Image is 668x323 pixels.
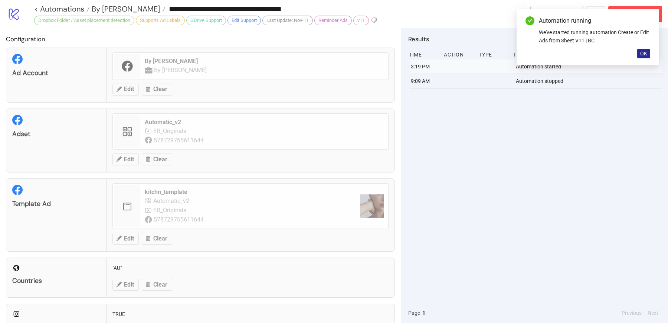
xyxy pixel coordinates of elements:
div: Time [408,48,438,62]
button: Next [645,309,661,317]
button: To Builder [530,6,584,22]
div: We've started running automation Create or Edit Ads from Sheet V11 | BC [539,28,650,45]
div: Last Update: Nov-11 [262,16,313,25]
button: OK [637,49,650,58]
span: By [PERSON_NAME] [90,4,160,14]
div: Reminder Ads [314,16,352,25]
div: 3:19 PM [410,59,440,74]
div: Type [478,48,508,62]
div: Automation stopped [515,74,664,88]
div: Dropbox Folder / Asset placement detection [34,16,134,25]
div: Automation started [515,59,664,74]
button: Previous [619,309,644,317]
div: Supports Ad Labels [136,16,185,25]
h2: Configuration [6,34,395,44]
a: By [PERSON_NAME] [90,5,166,13]
span: check-circle [525,16,534,25]
button: ... [586,6,605,22]
div: Automation running [539,16,650,25]
span: OK [640,51,647,56]
a: < Automations [34,5,90,13]
div: Item [513,48,662,62]
div: 9:09 AM [410,74,440,88]
span: Page [408,309,420,317]
button: Abort Run [608,6,662,22]
div: Action [443,48,473,62]
div: Edit Support [227,16,261,25]
div: GDrive Support [186,16,226,25]
div: v11 [353,16,369,25]
h2: Results [408,34,662,44]
button: 1 [420,309,428,317]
